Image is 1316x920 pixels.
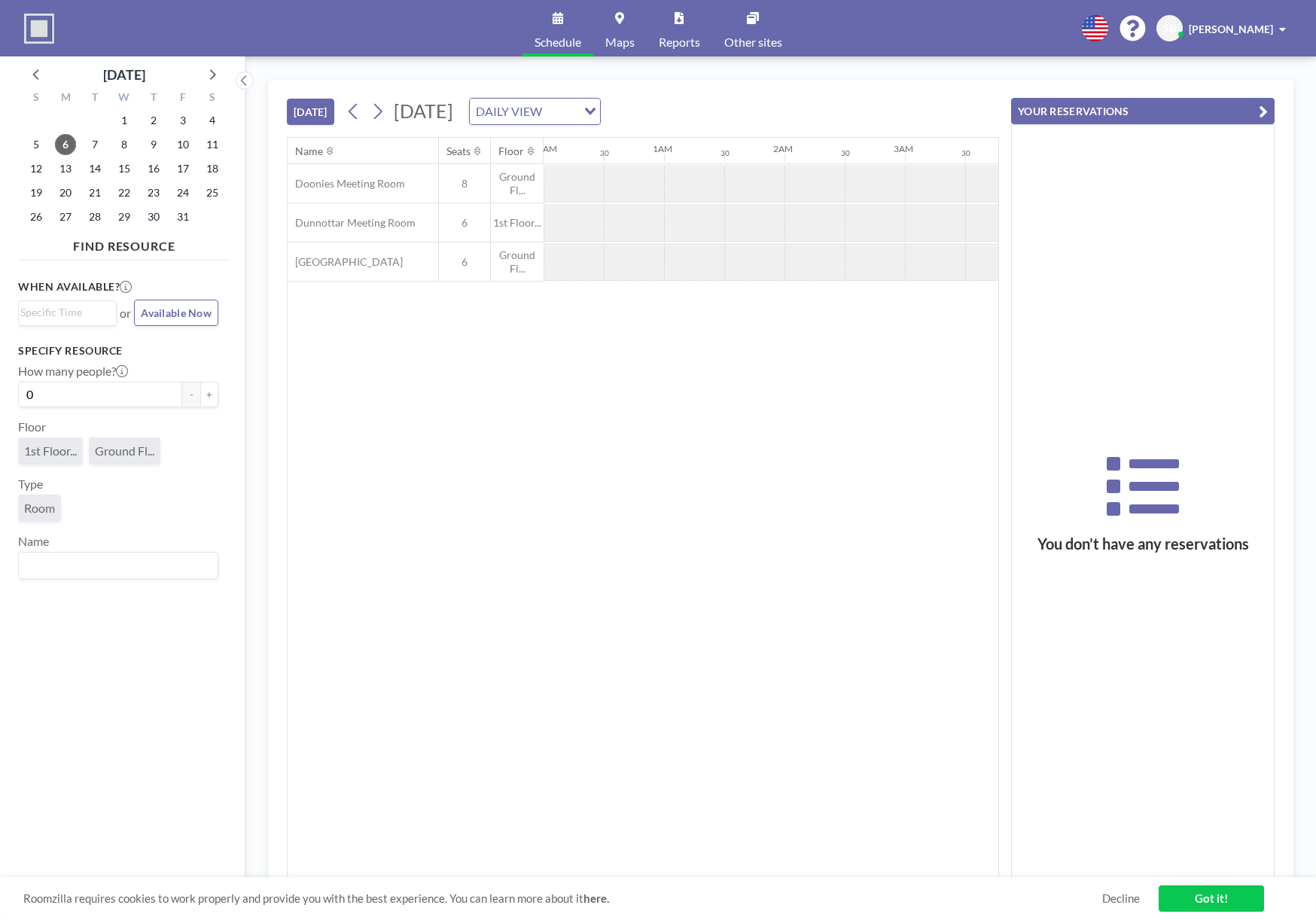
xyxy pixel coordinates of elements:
button: YOUR RESERVATIONS [1011,98,1275,124]
h4: FIND RESOURCE [18,233,230,254]
span: Ground Fl... [491,170,544,196]
a: Got it! [1159,885,1264,912]
label: How many people? [18,364,128,379]
span: Tuesday, October 28, 2025 [84,206,105,227]
span: Tuesday, October 14, 2025 [84,158,105,179]
span: DAILY VIEW [473,102,545,121]
span: Monday, October 6, 2025 [55,134,76,155]
span: Sunday, October 5, 2025 [26,134,47,155]
button: Available Now [134,300,218,326]
div: Search for option [19,301,116,324]
div: S [22,89,51,108]
span: Thursday, October 23, 2025 [143,182,164,203]
span: Other sites [724,36,782,48]
span: SB [1163,22,1176,35]
input: Search for option [20,556,209,575]
span: Roomzilla requires cookies to work properly and provide you with the best experience. You can lea... [23,891,1102,906]
a: here. [583,891,609,905]
span: Reports [659,36,700,48]
div: 30 [841,148,850,158]
div: 3AM [894,143,913,154]
span: Monday, October 27, 2025 [55,206,76,227]
span: Thursday, October 2, 2025 [143,110,164,131]
div: F [168,89,197,108]
span: Wednesday, October 15, 2025 [114,158,135,179]
span: Doonies Meeting Room [288,177,405,190]
input: Search for option [547,102,575,121]
span: Thursday, October 9, 2025 [143,134,164,155]
label: Floor [18,419,46,434]
span: [DATE] [394,99,453,122]
span: Friday, October 31, 2025 [172,206,193,227]
span: Monday, October 13, 2025 [55,158,76,179]
div: 30 [600,148,609,158]
div: 30 [961,148,970,158]
label: Type [18,477,43,492]
img: organization-logo [24,14,54,44]
div: T [139,89,168,108]
span: Wednesday, October 29, 2025 [114,206,135,227]
button: + [200,382,218,407]
span: [GEOGRAPHIC_DATA] [288,255,403,269]
span: Thursday, October 16, 2025 [143,158,164,179]
span: 6 [439,216,490,230]
div: S [197,89,227,108]
button: - [182,382,200,407]
div: T [81,89,110,108]
span: Saturday, October 18, 2025 [202,158,223,179]
span: Dunnottar Meeting Room [288,216,416,230]
div: 12AM [532,143,557,154]
div: Name [295,145,323,158]
span: Sunday, October 19, 2025 [26,182,47,203]
span: Wednesday, October 8, 2025 [114,134,135,155]
span: 1st Floor... [24,443,77,458]
span: 6 [439,255,490,269]
span: Friday, October 3, 2025 [172,110,193,131]
div: [DATE] [103,64,145,85]
span: Ground Fl... [491,248,544,275]
input: Search for option [20,304,108,321]
span: Saturday, October 25, 2025 [202,182,223,203]
span: Ground Fl... [95,443,154,458]
div: 30 [720,148,730,158]
span: Thursday, October 30, 2025 [143,206,164,227]
span: Wednesday, October 22, 2025 [114,182,135,203]
div: Seats [446,145,471,158]
button: [DATE] [287,99,334,125]
span: Sunday, October 12, 2025 [26,158,47,179]
span: Room [24,501,55,515]
label: Name [18,534,49,549]
div: M [51,89,81,108]
span: or [120,306,131,321]
span: Tuesday, October 7, 2025 [84,134,105,155]
span: Schedule [535,36,581,48]
span: 1st Floor... [491,216,544,230]
span: Saturday, October 4, 2025 [202,110,223,131]
div: Search for option [470,99,600,124]
span: Available Now [141,306,212,319]
span: Friday, October 17, 2025 [172,158,193,179]
span: Sunday, October 26, 2025 [26,206,47,227]
span: 8 [439,177,490,190]
span: Friday, October 24, 2025 [172,182,193,203]
div: 2AM [773,143,793,154]
div: 1AM [653,143,672,154]
span: [PERSON_NAME] [1189,23,1273,35]
span: Saturday, October 11, 2025 [202,134,223,155]
span: Monday, October 20, 2025 [55,182,76,203]
h3: You don’t have any reservations [1012,535,1274,553]
div: W [110,89,139,108]
span: Tuesday, October 21, 2025 [84,182,105,203]
h3: Specify resource [18,344,218,358]
a: Decline [1102,891,1140,906]
div: Search for option [19,553,218,578]
div: Floor [498,145,524,158]
span: Wednesday, October 1, 2025 [114,110,135,131]
span: Friday, October 10, 2025 [172,134,193,155]
span: Maps [605,36,635,48]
